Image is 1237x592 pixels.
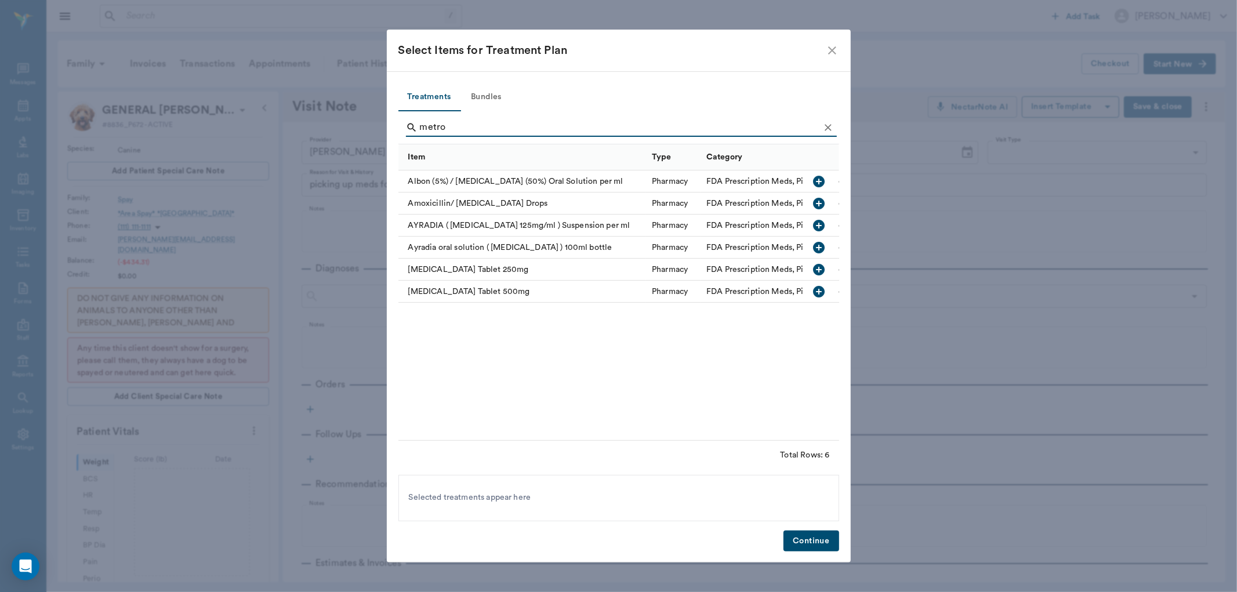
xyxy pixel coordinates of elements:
[706,176,874,187] div: FDA Prescription Meds, Pill, Cap, Liquid, Etc.
[652,176,688,187] div: Pharmacy
[409,492,531,504] span: Selected treatments appear here
[706,264,874,275] div: FDA Prescription Meds, Pill, Cap, Liquid, Etc.
[406,118,837,139] div: Search
[706,242,874,253] div: FDA Prescription Meds, Pill, Cap, Liquid, Etc.
[819,119,837,136] button: Clear
[398,193,647,215] div: Amoxicillin/ [MEDICAL_DATA] Drops
[783,531,839,552] button: Continue
[652,220,688,231] div: Pharmacy
[706,220,874,231] div: FDA Prescription Meds, Pill, Cap, Liquid, Etc.
[781,449,830,461] div: Total Rows: 6
[706,141,742,173] div: Category
[420,118,819,137] input: Find a treatment
[706,286,874,297] div: FDA Prescription Meds, Pill, Cap, Liquid, Etc.
[652,242,688,253] div: Pharmacy
[706,198,874,209] div: FDA Prescription Meds, Pill, Cap, Liquid, Etc.
[652,198,688,209] div: Pharmacy
[652,286,688,297] div: Pharmacy
[408,141,426,173] div: Item
[652,141,672,173] div: Type
[398,83,460,111] button: Treatments
[701,144,918,170] div: Category
[825,43,839,57] button: close
[12,553,39,580] div: Open Intercom Messenger
[398,170,647,193] div: Albon (5%) / [MEDICAL_DATA] (50%) Oral Solution per ml
[398,215,647,237] div: AYRADIA ( [MEDICAL_DATA] 125mg/ml ) Suspension per ml
[460,83,513,111] button: Bundles
[398,259,647,281] div: [MEDICAL_DATA] Tablet 250mg
[398,281,647,303] div: [MEDICAL_DATA] Tablet 500mg
[646,144,701,170] div: Type
[398,237,647,259] div: Ayradia oral solution ( [MEDICAL_DATA] ) 100ml bottle
[652,264,688,275] div: Pharmacy
[398,41,825,60] div: Select Items for Treatment Plan
[398,144,647,170] div: Item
